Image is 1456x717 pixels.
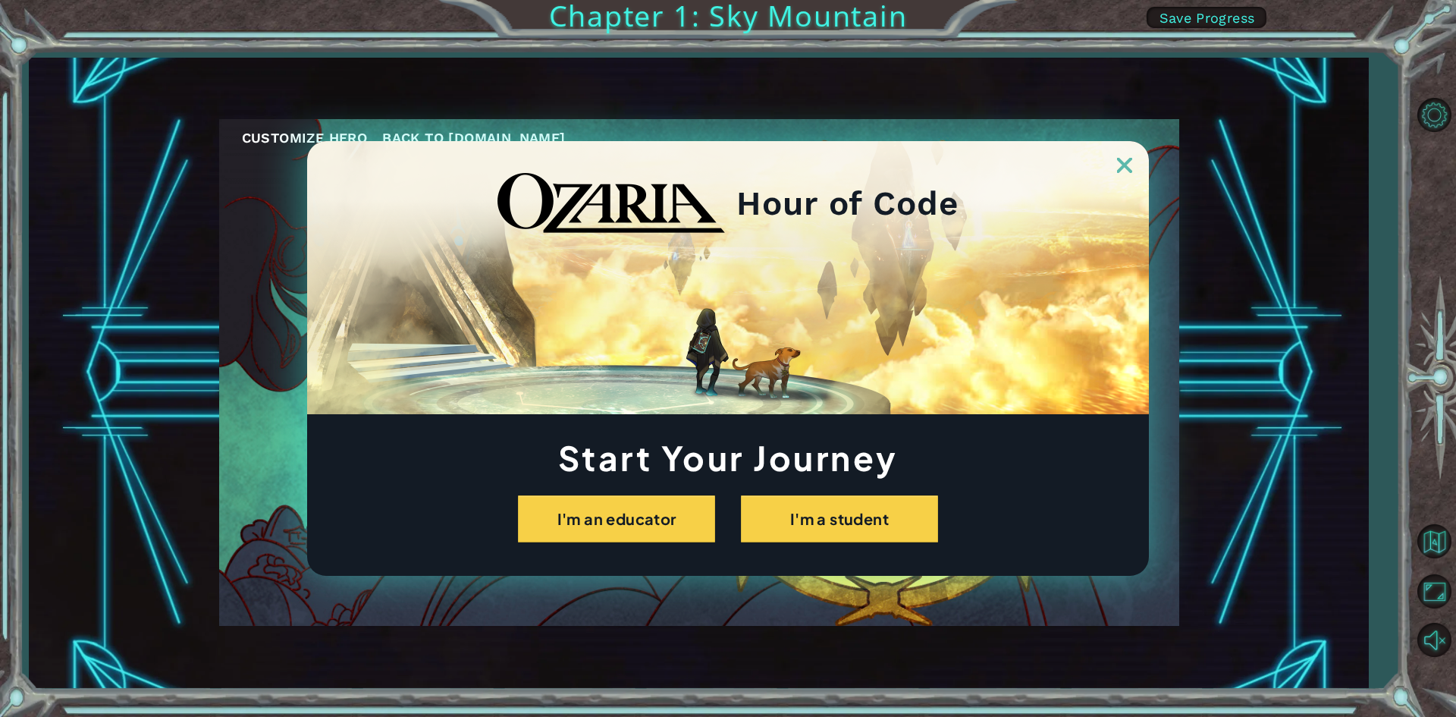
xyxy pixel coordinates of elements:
h2: Hour of Code [736,189,959,218]
button: I'm an educator [518,495,715,542]
img: ExitButton_Dusk.png [1117,158,1132,173]
h1: Start Your Journey [307,442,1149,473]
img: blackOzariaWordmark.png [497,173,725,234]
button: I'm a student [741,495,938,542]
